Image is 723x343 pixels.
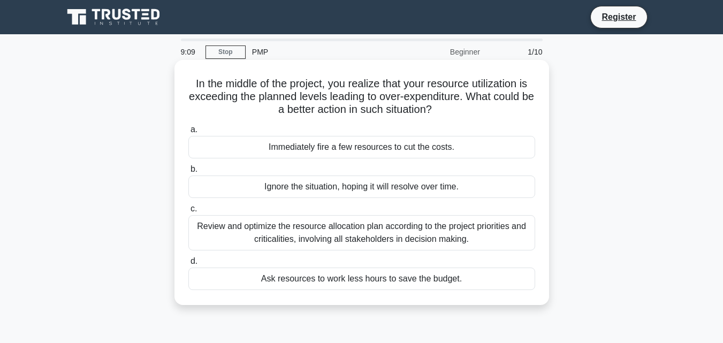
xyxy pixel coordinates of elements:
[191,256,197,265] span: d.
[191,125,197,134] span: a.
[191,164,197,173] span: b.
[393,41,486,63] div: Beginner
[595,10,642,24] a: Register
[486,41,549,63] div: 1/10
[246,41,393,63] div: PMP
[188,268,535,290] div: Ask resources to work less hours to save the budget.
[188,136,535,158] div: Immediately fire a few resources to cut the costs.
[188,176,535,198] div: Ignore the situation, hoping it will resolve over time.
[187,77,536,117] h5: In the middle of the project, you realize that your resource utilization is exceeding the planned...
[191,204,197,213] span: c.
[206,45,246,59] a: Stop
[174,41,206,63] div: 9:09
[188,215,535,250] div: Review and optimize the resource allocation plan according to the project priorities and critical...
